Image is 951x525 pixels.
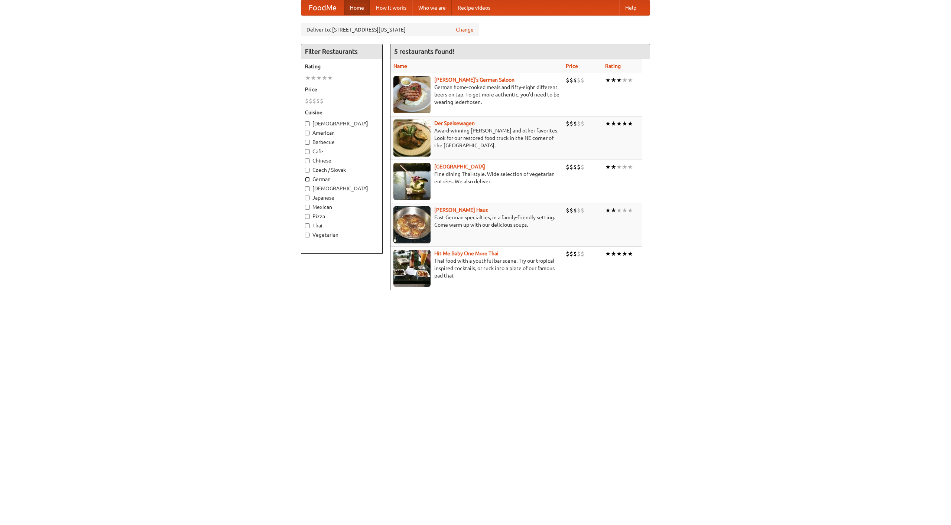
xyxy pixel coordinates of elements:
li: $ [577,76,581,84]
a: Name [393,63,407,69]
input: Chinese [305,158,310,163]
li: ★ [616,76,622,84]
h4: Filter Restaurants [301,44,382,59]
a: Home [344,0,370,15]
input: [DEMOGRAPHIC_DATA] [305,121,310,126]
li: $ [573,76,577,84]
li: ★ [627,206,633,214]
input: [DEMOGRAPHIC_DATA] [305,186,310,191]
li: ★ [627,119,633,128]
li: ★ [616,163,622,171]
a: Der Speisewagen [434,120,475,126]
img: esthers.jpg [393,76,431,113]
a: Recipe videos [452,0,496,15]
li: ★ [622,163,627,171]
label: Thai [305,222,379,229]
p: German home-cooked meals and fifty-eight different beers on tap. To get more authentic, you'd nee... [393,83,560,106]
li: $ [312,97,316,105]
li: $ [581,119,584,128]
li: $ [566,250,569,258]
li: ★ [611,250,616,258]
li: $ [577,163,581,171]
li: $ [573,250,577,258]
p: Award-winning [PERSON_NAME] and other favorites. Look for our restored food truck in the NE corne... [393,127,560,149]
p: Thai food with a youthful bar scene. Try our tropical inspired cocktails, or tuck into a plate of... [393,257,560,279]
li: ★ [605,250,611,258]
label: German [305,175,379,183]
input: Japanese [305,196,310,200]
li: ★ [311,74,316,82]
a: Help [619,0,642,15]
input: Czech / Slovak [305,168,310,173]
li: $ [566,76,569,84]
li: ★ [611,163,616,171]
label: American [305,129,379,137]
ng-pluralize: 5 restaurants found! [394,48,454,55]
input: Mexican [305,205,310,210]
a: FoodMe [301,0,344,15]
a: How it works [370,0,412,15]
li: $ [569,76,573,84]
b: Hit Me Baby One More Thai [434,250,499,256]
input: Vegetarian [305,233,310,237]
li: $ [581,250,584,258]
li: $ [316,97,320,105]
li: $ [573,119,577,128]
a: Change [456,26,474,33]
li: ★ [327,74,333,82]
li: $ [577,119,581,128]
li: ★ [611,119,616,128]
li: ★ [305,74,311,82]
label: Chinese [305,157,379,164]
li: $ [569,206,573,214]
label: [DEMOGRAPHIC_DATA] [305,185,379,192]
img: satay.jpg [393,163,431,200]
label: Cafe [305,148,379,155]
li: ★ [316,74,322,82]
li: $ [320,97,324,105]
input: American [305,131,310,135]
b: [GEOGRAPHIC_DATA] [434,164,485,170]
input: German [305,177,310,182]
label: [DEMOGRAPHIC_DATA] [305,120,379,127]
img: babythai.jpg [393,250,431,287]
li: ★ [611,206,616,214]
img: speisewagen.jpg [393,119,431,157]
label: Vegetarian [305,231,379,239]
li: ★ [622,76,627,84]
li: ★ [622,250,627,258]
li: $ [566,163,569,171]
a: [PERSON_NAME] Haus [434,207,488,213]
h5: Cuisine [305,109,379,116]
li: $ [309,97,312,105]
label: Mexican [305,203,379,211]
div: Deliver to: [STREET_ADDRESS][US_STATE] [301,23,479,36]
li: $ [569,119,573,128]
h5: Rating [305,63,379,70]
li: $ [573,206,577,214]
li: ★ [605,206,611,214]
li: ★ [627,76,633,84]
input: Barbecue [305,140,310,145]
label: Pizza [305,213,379,220]
li: ★ [616,206,622,214]
input: Cafe [305,149,310,154]
li: $ [577,250,581,258]
li: ★ [616,250,622,258]
li: $ [573,163,577,171]
input: Thai [305,223,310,228]
li: ★ [611,76,616,84]
li: ★ [622,206,627,214]
label: Czech / Slovak [305,166,379,174]
a: Rating [605,63,621,69]
a: [PERSON_NAME]'s German Saloon [434,77,515,83]
li: $ [566,206,569,214]
li: $ [569,163,573,171]
li: ★ [605,76,611,84]
li: $ [581,76,584,84]
p: Fine dining Thai-style. Wide selection of vegetarian entrées. We also deliver. [393,170,560,185]
a: Who we are [412,0,452,15]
